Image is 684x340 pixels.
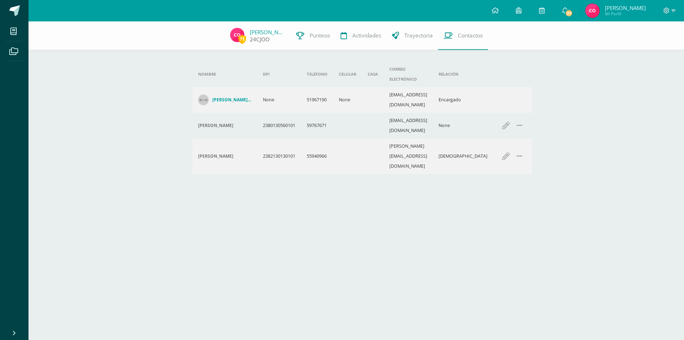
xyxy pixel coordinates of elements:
[250,29,285,36] a: [PERSON_NAME]
[238,35,246,44] span: 71
[198,95,209,105] img: 30x30
[605,4,646,11] span: [PERSON_NAME]
[605,11,646,17] span: Mi Perfil
[301,61,333,87] th: Teléfono
[250,36,270,43] a: 24CJOO
[257,61,301,87] th: DPI
[198,123,233,128] h4: [PERSON_NAME]
[257,138,301,174] td: 2382130130101
[565,9,573,17] span: 27
[433,61,493,87] th: Relación
[301,138,333,174] td: 55940966
[384,113,433,138] td: [EMAIL_ADDRESS][DOMAIN_NAME]
[301,113,333,138] td: 59767671
[384,61,433,87] th: Correo electrónico
[362,61,384,87] th: Casa
[257,113,301,138] td: 2380130560101
[310,32,330,39] span: Punteos
[433,138,493,174] td: [DEMOGRAPHIC_DATA]
[212,97,252,103] h4: [PERSON_NAME] [PERSON_NAME]
[384,138,433,174] td: [PERSON_NAME][EMAIL_ADDRESS][DOMAIN_NAME]
[335,21,387,50] a: Actividades
[387,21,438,50] a: Trayectoria
[198,153,233,159] h4: [PERSON_NAME]
[301,87,333,113] td: 51967190
[333,61,362,87] th: Celular
[384,87,433,113] td: [EMAIL_ADDRESS][DOMAIN_NAME]
[257,87,301,113] td: None
[438,21,488,50] a: Contactos
[404,32,433,39] span: Trayectoria
[198,123,252,128] div: Helen Oliva
[192,61,257,87] th: Nombre
[585,4,600,18] img: 207d2b5883079c6152554112d5976506.png
[433,87,493,113] td: Encargado
[433,113,493,138] td: None
[333,87,362,113] td: None
[352,32,381,39] span: Actividades
[230,28,244,42] img: 207d2b5883079c6152554112d5976506.png
[291,21,335,50] a: Punteos
[198,95,252,105] a: [PERSON_NAME] [PERSON_NAME]
[458,32,483,39] span: Contactos
[198,153,252,159] div: Carlos Emanuel Ordóñez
